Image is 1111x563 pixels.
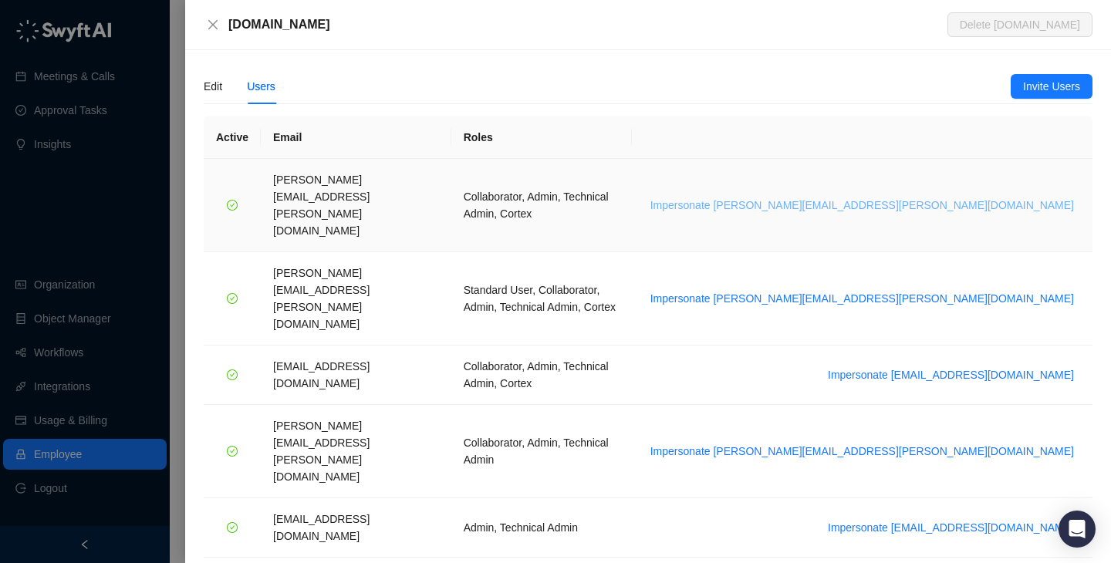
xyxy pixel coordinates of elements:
span: check-circle [227,293,238,304]
span: Impersonate [PERSON_NAME][EMAIL_ADDRESS][PERSON_NAME][DOMAIN_NAME] [650,290,1074,307]
button: Close [204,15,222,34]
button: Impersonate [PERSON_NAME][EMAIL_ADDRESS][PERSON_NAME][DOMAIN_NAME] [644,442,1080,460]
button: Impersonate [PERSON_NAME][EMAIL_ADDRESS][PERSON_NAME][DOMAIN_NAME] [644,289,1080,308]
th: Roles [451,116,632,159]
div: [DOMAIN_NAME] [228,15,947,34]
th: Active [204,116,261,159]
span: check-circle [227,200,238,211]
td: Standard User, Collaborator, Admin, Technical Admin, Cortex [451,252,632,346]
span: close [207,19,219,31]
span: Impersonate [EMAIL_ADDRESS][DOMAIN_NAME] [828,366,1074,383]
span: [EMAIL_ADDRESS][DOMAIN_NAME] [273,513,370,542]
td: Admin, Technical Admin [451,498,632,558]
div: Open Intercom Messenger [1059,511,1096,548]
td: Collaborator, Admin, Technical Admin, Cortex [451,159,632,252]
button: Impersonate [EMAIL_ADDRESS][DOMAIN_NAME] [822,366,1080,384]
span: Impersonate [PERSON_NAME][EMAIL_ADDRESS][PERSON_NAME][DOMAIN_NAME] [650,197,1074,214]
button: Impersonate [EMAIL_ADDRESS][DOMAIN_NAME] [822,518,1080,537]
th: Email [261,116,451,159]
button: Delete [DOMAIN_NAME] [947,12,1092,37]
td: Collaborator, Admin, Technical Admin, Cortex [451,346,632,405]
span: [PERSON_NAME][EMAIL_ADDRESS][PERSON_NAME][DOMAIN_NAME] [273,420,370,483]
span: [EMAIL_ADDRESS][DOMAIN_NAME] [273,360,370,389]
span: Invite Users [1023,78,1080,95]
span: check-circle [227,369,238,380]
span: check-circle [227,446,238,457]
span: Impersonate [EMAIL_ADDRESS][DOMAIN_NAME] [828,519,1074,536]
span: [PERSON_NAME][EMAIL_ADDRESS][PERSON_NAME][DOMAIN_NAME] [273,267,370,330]
div: Edit [204,78,222,95]
button: Impersonate [PERSON_NAME][EMAIL_ADDRESS][PERSON_NAME][DOMAIN_NAME] [644,196,1080,214]
button: Invite Users [1011,74,1092,99]
span: [PERSON_NAME][EMAIL_ADDRESS][PERSON_NAME][DOMAIN_NAME] [273,174,370,237]
td: Collaborator, Admin, Technical Admin [451,405,632,498]
span: check-circle [227,522,238,533]
span: Impersonate [PERSON_NAME][EMAIL_ADDRESS][PERSON_NAME][DOMAIN_NAME] [650,443,1074,460]
div: Users [247,78,275,95]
